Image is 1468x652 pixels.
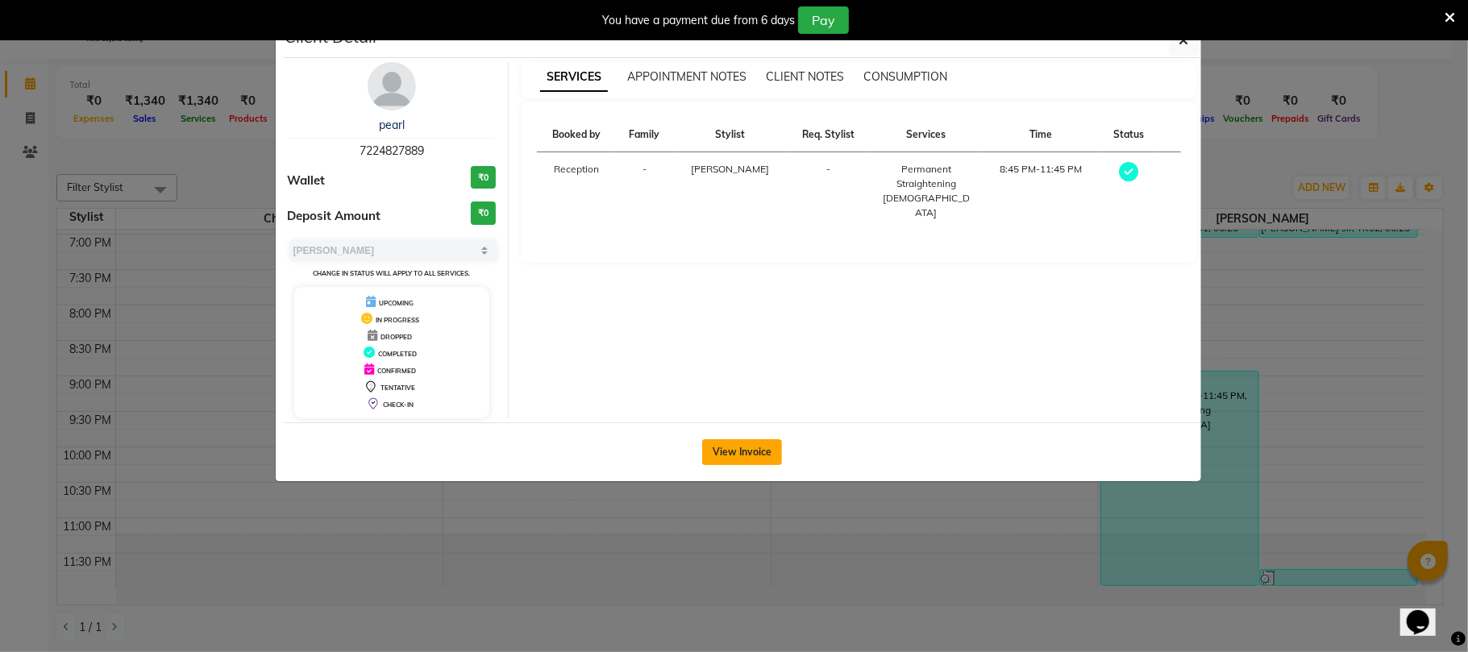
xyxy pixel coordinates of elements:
[766,69,844,84] span: CLIENT NOTES
[379,299,414,307] span: UPCOMING
[627,69,746,84] span: APPOINTMENT NOTES
[870,118,982,152] th: Services
[381,333,412,341] span: DROPPED
[982,152,1100,230] td: 8:45 PM-11:45 PM
[377,367,416,375] span: CONFIRMED
[368,62,416,110] img: avatar
[471,201,496,225] h3: ₹0
[379,118,405,132] a: pearl
[540,63,608,92] span: SERVICES
[378,350,417,358] span: COMPLETED
[1100,118,1158,152] th: Status
[863,69,947,84] span: CONSUMPTION
[787,118,870,152] th: Req. Stylist
[288,207,381,226] span: Deposit Amount
[313,269,470,277] small: Change in status will apply to all services.
[691,163,769,175] span: [PERSON_NAME]
[471,166,496,189] h3: ₹0
[702,439,782,465] button: View Invoice
[615,118,673,152] th: Family
[537,152,615,230] td: Reception
[1400,588,1452,636] iframe: chat widget
[673,118,786,152] th: Stylist
[602,12,795,29] div: You have a payment due from 6 days
[376,316,419,324] span: IN PROGRESS
[787,152,870,230] td: -
[798,6,849,34] button: Pay
[360,143,424,158] span: 7224827889
[982,118,1100,152] th: Time
[381,384,415,392] span: TENTATIVE
[288,172,326,190] span: Wallet
[880,162,972,220] div: Permanent Straightening [DEMOGRAPHIC_DATA]
[537,118,615,152] th: Booked by
[615,152,673,230] td: -
[383,401,414,409] span: CHECK-IN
